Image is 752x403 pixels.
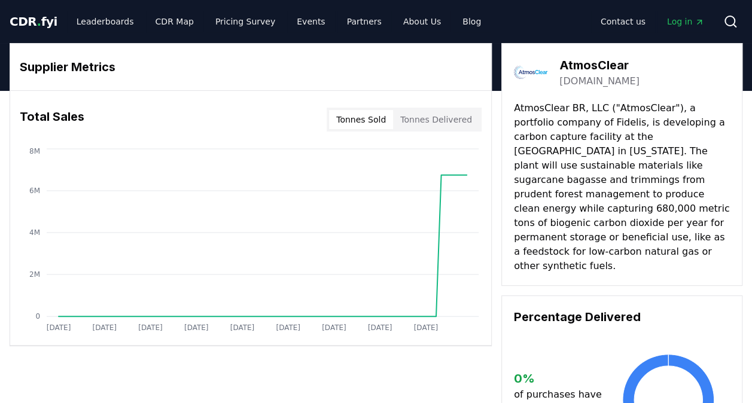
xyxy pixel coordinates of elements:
[20,58,482,76] h3: Supplier Metrics
[393,110,479,129] button: Tonnes Delivered
[591,11,655,32] a: Contact us
[184,323,209,332] tspan: [DATE]
[146,11,203,32] a: CDR Map
[514,308,730,326] h3: Percentage Delivered
[657,11,714,32] a: Log in
[276,323,300,332] tspan: [DATE]
[453,11,491,32] a: Blog
[414,323,439,332] tspan: [DATE]
[37,14,41,29] span: .
[230,323,255,332] tspan: [DATE]
[29,187,40,195] tspan: 6M
[67,11,144,32] a: Leaderboards
[29,147,40,155] tspan: 8M
[394,11,450,32] a: About Us
[138,323,163,332] tspan: [DATE]
[368,323,392,332] tspan: [DATE]
[514,370,607,387] h3: 0 %
[559,74,640,88] a: [DOMAIN_NAME]
[514,101,730,273] p: AtmosClear BR, LLC ("AtmosClear"), a portfolio company of Fidelis, is developing a carbon capture...
[35,312,40,320] tspan: 0
[287,11,334,32] a: Events
[322,323,346,332] tspan: [DATE]
[67,11,491,32] nav: Main
[559,56,640,74] h3: AtmosClear
[206,11,285,32] a: Pricing Survey
[329,110,393,129] button: Tonnes Sold
[92,323,117,332] tspan: [DATE]
[667,16,704,28] span: Log in
[10,14,57,29] span: CDR fyi
[29,228,40,237] tspan: 4M
[29,270,40,279] tspan: 2M
[591,11,714,32] nav: Main
[47,323,71,332] tspan: [DATE]
[337,11,391,32] a: Partners
[20,108,84,132] h3: Total Sales
[514,56,547,89] img: AtmosClear-logo
[10,13,57,30] a: CDR.fyi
